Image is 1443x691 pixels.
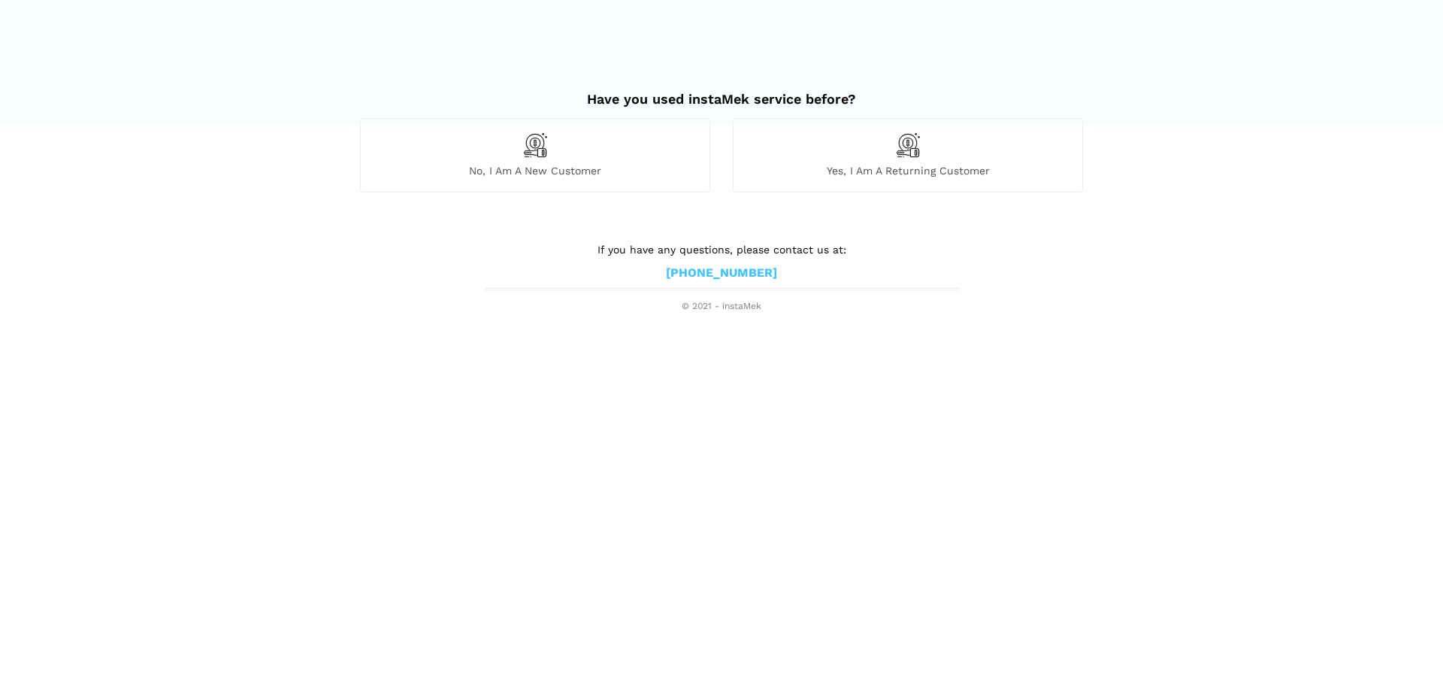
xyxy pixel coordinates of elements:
h2: Have you used instaMek service before? [360,76,1083,108]
span: No, I am a new customer [361,164,709,177]
p: If you have any questions, please contact us at: [485,241,958,258]
span: Yes, I am a returning customer [734,164,1082,177]
span: © 2021 - instaMek [485,301,958,313]
a: [PHONE_NUMBER] [666,265,777,281]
